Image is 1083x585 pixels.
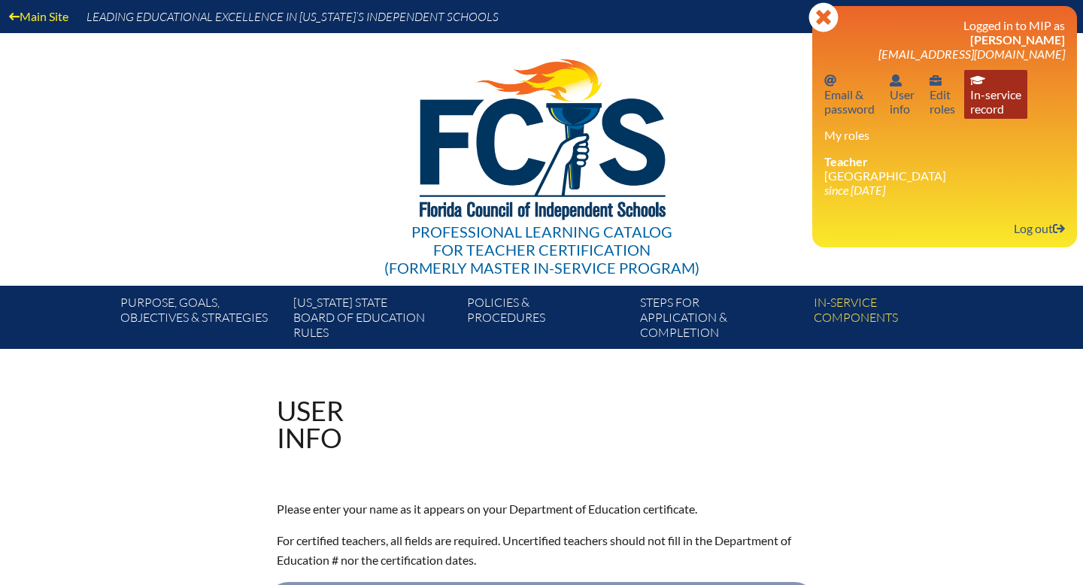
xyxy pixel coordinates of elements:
[287,292,460,349] a: [US_STATE] StateBoard of Education rules
[824,154,1065,197] li: [GEOGRAPHIC_DATA]
[808,2,839,32] svg: Close
[634,292,807,349] a: Steps forapplication & completion
[824,18,1065,61] h3: Logged in to MIP as
[114,292,287,349] a: Purpose, goals,objectives & strategies
[884,70,921,119] a: User infoUserinfo
[964,70,1027,119] a: In-service recordIn-servicerecord
[970,74,985,86] svg: In-service record
[890,74,902,86] svg: User info
[461,292,634,349] a: Policies &Procedures
[277,397,344,451] h1: User Info
[930,74,942,86] svg: User info
[824,74,836,86] svg: Email password
[384,223,699,277] div: Professional Learning Catalog (formerly Master In-service Program)
[824,183,885,197] i: since [DATE]
[3,6,74,26] a: Main Site
[824,128,1065,142] h3: My roles
[1053,223,1065,235] svg: Log out
[433,241,651,259] span: for Teacher Certification
[378,30,705,280] a: Professional Learning Catalog for Teacher Certification(formerly Master In-service Program)
[1008,218,1071,238] a: Log outLog out
[277,531,806,570] p: For certified teachers, all fields are required. Uncertified teachers should not fill in the Depa...
[924,70,961,119] a: User infoEditroles
[878,47,1065,61] span: [EMAIL_ADDRESS][DOMAIN_NAME]
[277,499,806,519] p: Please enter your name as it appears on your Department of Education certificate.
[824,154,868,168] span: Teacher
[808,292,981,349] a: In-servicecomponents
[818,70,881,119] a: Email passwordEmail &password
[387,33,697,238] img: FCISlogo221.eps
[970,32,1065,47] span: [PERSON_NAME]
